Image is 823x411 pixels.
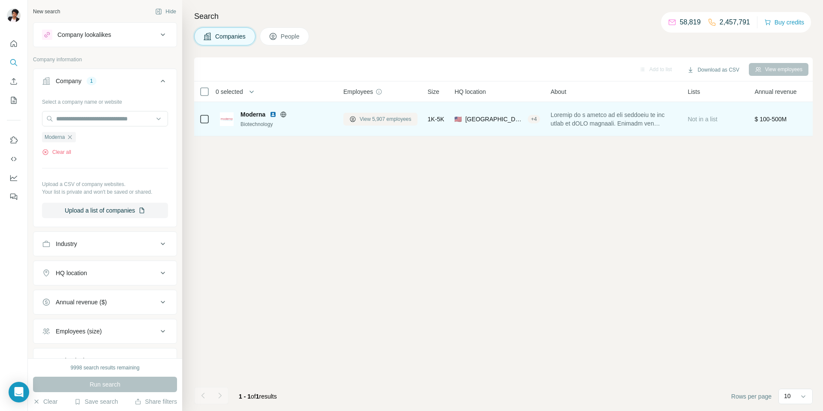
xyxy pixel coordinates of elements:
[56,298,107,306] div: Annual revenue ($)
[428,87,439,96] span: Size
[720,17,750,27] p: 2,457,791
[7,36,21,51] button: Quick start
[220,112,234,126] img: Logo of Moderna
[7,9,21,22] img: Avatar
[71,364,140,372] div: 9998 search results remaining
[42,203,168,218] button: Upload a list of companies
[256,393,259,400] span: 1
[454,115,462,123] span: 🇺🇸
[7,151,21,167] button: Use Surfe API
[270,111,276,118] img: LinkedIn logo
[87,77,96,85] div: 1
[7,170,21,186] button: Dashboard
[33,292,177,312] button: Annual revenue ($)
[688,116,717,123] span: Not in a list
[33,321,177,342] button: Employees (size)
[33,397,57,406] button: Clear
[528,115,541,123] div: + 4
[42,188,168,196] p: Your list is private and won't be saved or shared.
[56,240,77,248] div: Industry
[754,116,787,123] span: $ 100-500M
[680,17,701,27] p: 58,819
[239,393,277,400] span: results
[764,16,804,28] button: Buy credits
[42,95,168,106] div: Select a company name or website
[33,263,177,283] button: HQ location
[45,133,65,141] span: Moderna
[33,71,177,95] button: Company1
[216,87,243,96] span: 0 selected
[688,87,700,96] span: Lists
[33,350,177,371] button: Technologies
[465,115,524,123] span: [GEOGRAPHIC_DATA], [US_STATE]
[550,111,677,128] span: Loremip do s ametco ad eli seddoeiu te inc utlab et dOLO magnaali. Enimadm ven quisnostrud ex uLL...
[33,8,60,15] div: New search
[42,180,168,188] p: Upload a CSV of company websites.
[33,56,177,63] p: Company information
[7,189,21,204] button: Feedback
[9,382,29,402] div: Open Intercom Messenger
[194,10,813,22] h4: Search
[135,397,177,406] button: Share filters
[42,148,71,156] button: Clear all
[7,55,21,70] button: Search
[149,5,182,18] button: Hide
[550,87,566,96] span: About
[33,24,177,45] button: Company lookalikes
[33,234,177,254] button: Industry
[681,63,745,76] button: Download as CSV
[281,32,300,41] span: People
[57,30,111,39] div: Company lookalikes
[784,392,791,400] p: 10
[240,120,333,128] div: Biotechnology
[7,74,21,89] button: Enrich CSV
[74,397,118,406] button: Save search
[343,87,373,96] span: Employees
[343,113,418,126] button: View 5,907 employees
[754,87,796,96] span: Annual revenue
[731,392,772,401] span: Rows per page
[240,110,265,119] span: Moderna
[454,87,486,96] span: HQ location
[7,93,21,108] button: My lists
[56,327,102,336] div: Employees (size)
[56,356,91,365] div: Technologies
[360,115,411,123] span: View 5,907 employees
[7,132,21,148] button: Use Surfe on LinkedIn
[56,77,81,85] div: Company
[251,393,256,400] span: of
[56,269,87,277] div: HQ location
[239,393,251,400] span: 1 - 1
[215,32,246,41] span: Companies
[428,115,445,123] span: 1K-5K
